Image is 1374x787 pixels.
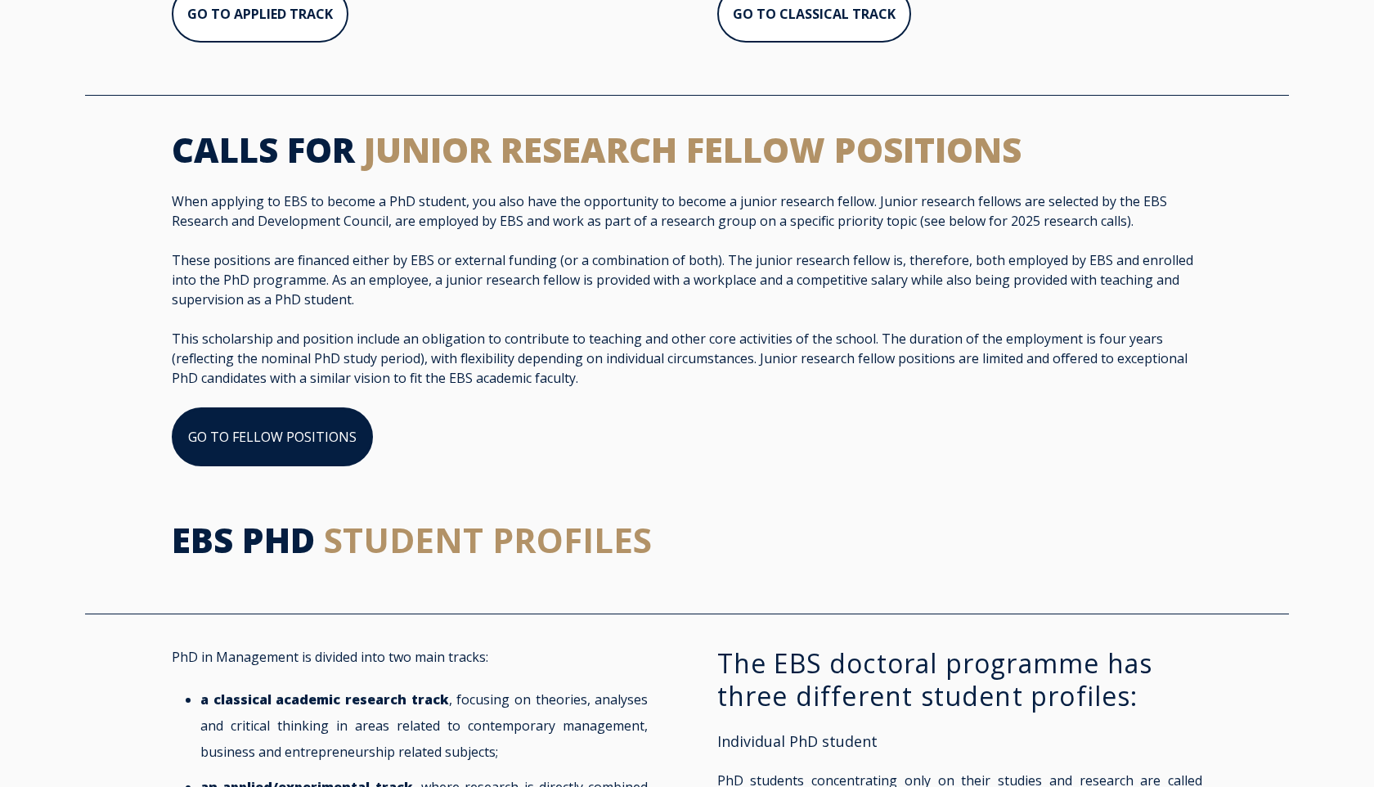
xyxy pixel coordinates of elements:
[717,731,878,751] span: Individual PhD student
[172,128,1202,172] h2: CALLS FOR
[324,516,652,563] span: STUDENT PROFILES
[200,690,448,708] strong: a classical academic research track
[172,191,1202,231] p: When applying to EBS to become a PhD student, you also have the opportunity to become a junior re...
[364,126,1022,173] span: JUNIOR RESEARCH FELLOW POSITIONS
[172,407,373,466] a: GO TO FELLOW POSITIONS
[172,647,657,667] p: PhD in Management is divided into two main tracks:
[172,250,1202,309] p: These positions are financed either by EBS or external funding (or a combination of both). The ju...
[172,519,1202,562] h2: EBS PHD
[200,686,648,765] li: , focusing on theories, analyses and critical thinking in areas related to contemporary managemen...
[717,647,1202,713] h3: The EBS doctoral programme has three different student profiles:
[172,329,1202,388] p: This scholarship and position include an obligation to contribute to teaching and other core acti...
